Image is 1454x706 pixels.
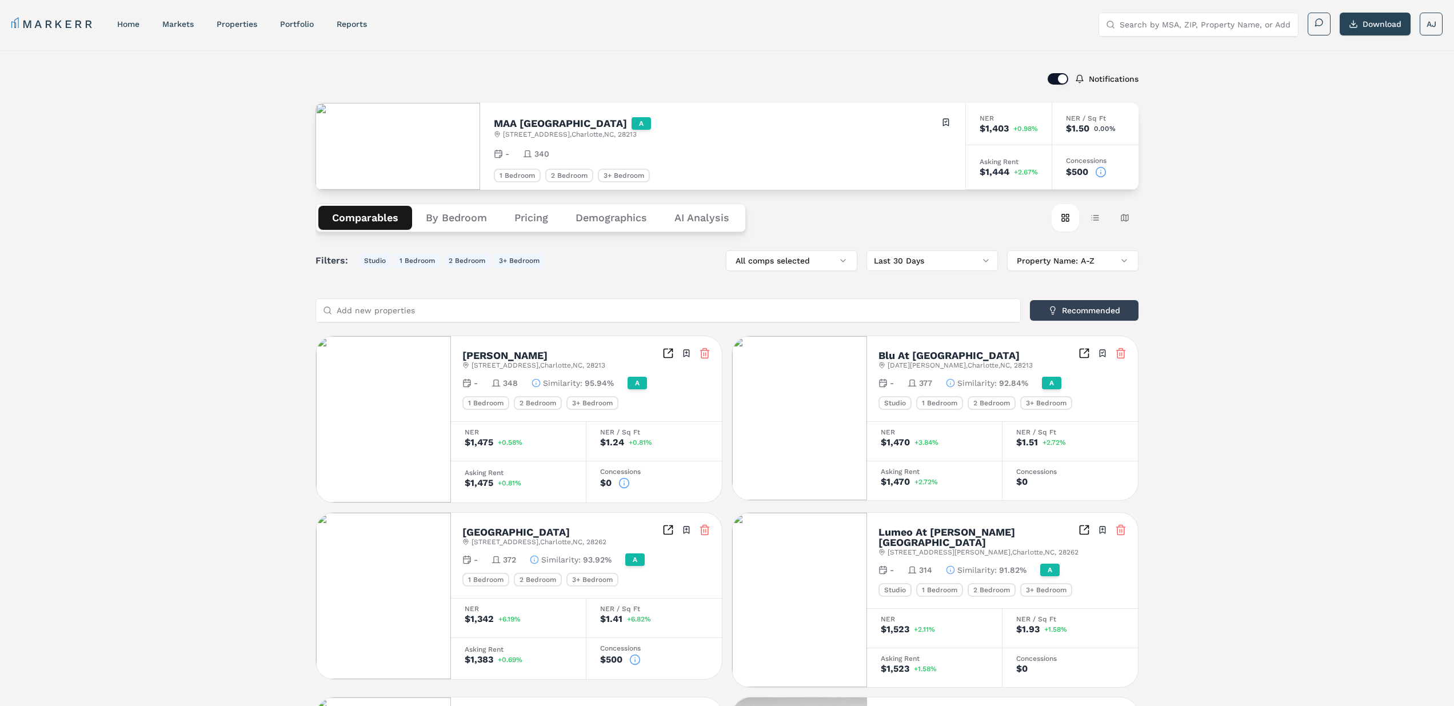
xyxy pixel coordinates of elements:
[465,478,493,488] div: $1,475
[632,117,651,130] div: A
[1042,377,1061,389] div: A
[1044,626,1067,633] span: +1.58%
[916,583,963,597] div: 1 Bedroom
[1089,75,1139,83] label: Notifications
[878,583,912,597] div: Studio
[916,396,963,410] div: 1 Bedroom
[534,148,549,159] span: 340
[498,656,522,663] span: +0.69%
[501,206,562,230] button: Pricing
[881,616,988,623] div: NER
[980,158,1038,165] div: Asking Rent
[914,439,938,446] span: +3.84%
[600,645,708,652] div: Concessions
[600,655,622,664] div: $500
[627,616,651,623] span: +6.82%
[337,19,367,29] a: reports
[600,478,612,488] div: $0
[881,477,910,486] div: $1,470
[494,118,627,129] h2: MAA [GEOGRAPHIC_DATA]
[162,19,194,29] a: markets
[1013,125,1038,132] span: +0.98%
[562,206,661,230] button: Demographics
[914,478,938,485] span: +2.72%
[625,553,645,566] div: A
[474,377,478,389] span: -
[890,377,894,389] span: -
[545,169,593,182] div: 2 Bedroom
[337,299,1013,322] input: Add new properties
[878,396,912,410] div: Studio
[541,554,581,565] span: Similarity :
[465,429,572,436] div: NER
[505,148,509,159] span: -
[999,377,1028,389] span: 92.84%
[1040,564,1060,576] div: A
[217,19,257,29] a: properties
[881,468,988,475] div: Asking Rent
[980,124,1009,133] div: $1,403
[566,396,618,410] div: 3+ Bedroom
[11,16,94,32] a: MARKERR
[999,564,1026,576] span: 91.82%
[462,573,509,587] div: 1 Bedroom
[465,469,572,476] div: Asking Rent
[498,616,521,623] span: +6.19%
[280,19,314,29] a: Portfolio
[474,554,478,565] span: -
[919,377,932,389] span: 377
[919,564,932,576] span: 314
[1427,18,1436,30] span: AJ
[1014,169,1038,175] span: +2.67%
[1016,429,1124,436] div: NER / Sq Ft
[583,554,612,565] span: 93.92%
[914,626,935,633] span: +2.11%
[1016,477,1028,486] div: $0
[1078,348,1090,359] a: Inspect Comparables
[662,524,674,536] a: Inspect Comparables
[1420,13,1443,35] button: AJ
[465,655,493,664] div: $1,383
[1016,616,1124,623] div: NER / Sq Ft
[914,665,937,672] span: +1.58%
[600,429,708,436] div: NER / Sq Ft
[1016,468,1124,475] div: Concessions
[1020,583,1072,597] div: 3+ Bedroom
[888,548,1078,557] span: [STREET_ADDRESS][PERSON_NAME] , Charlotte , NC , 28262
[1016,438,1038,447] div: $1.51
[566,573,618,587] div: 3+ Bedroom
[1016,625,1040,634] div: $1.93
[359,254,390,268] button: Studio
[498,480,521,486] span: +0.81%
[968,583,1016,597] div: 2 Bedroom
[600,605,708,612] div: NER / Sq Ft
[585,377,614,389] span: 95.94%
[662,348,674,359] a: Inspect Comparables
[494,169,541,182] div: 1 Bedroom
[494,254,544,268] button: 3+ Bedroom
[315,254,355,268] span: Filters:
[600,615,622,624] div: $1.41
[462,527,570,537] h2: [GEOGRAPHIC_DATA]
[1030,300,1139,321] button: Recommended
[888,361,1033,370] span: [DATE][PERSON_NAME] , Charlotte , NC , 28213
[881,625,909,634] div: $1,523
[878,527,1078,548] h2: Lumeo At [PERSON_NAME][GEOGRAPHIC_DATA]
[444,254,490,268] button: 2 Bedroom
[462,396,509,410] div: 1 Bedroom
[957,564,997,576] span: Similarity :
[472,537,606,547] span: [STREET_ADDRESS] , Charlotte , NC , 28262
[318,206,412,230] button: Comparables
[503,130,637,139] span: [STREET_ADDRESS] , Charlotte , NC , 28213
[598,169,650,182] div: 3+ Bedroom
[1120,13,1291,36] input: Search by MSA, ZIP, Property Name, or Address
[514,396,562,410] div: 2 Bedroom
[465,438,493,447] div: $1,475
[600,468,708,475] div: Concessions
[661,206,743,230] button: AI Analysis
[957,377,997,389] span: Similarity :
[600,438,624,447] div: $1.24
[514,573,562,587] div: 2 Bedroom
[1094,125,1116,132] span: 0.00%
[968,396,1016,410] div: 2 Bedroom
